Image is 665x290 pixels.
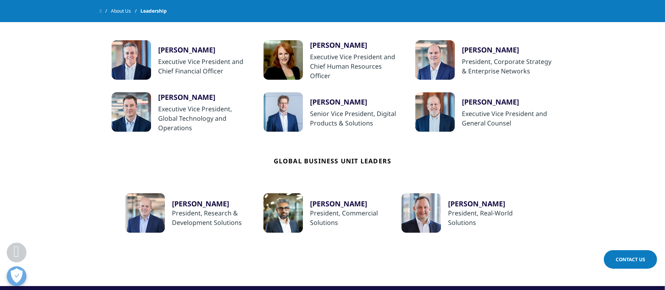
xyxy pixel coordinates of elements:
[172,208,263,227] div: President, Research & Development Solutions
[462,97,553,107] div: [PERSON_NAME]
[604,250,657,269] a: Contact Us
[462,97,553,109] a: [PERSON_NAME]
[172,199,263,208] a: [PERSON_NAME]
[310,199,402,208] a: [PERSON_NAME]
[310,52,402,80] div: Executive Vice President and Chief Human Resources Officer
[310,97,402,109] a: [PERSON_NAME]
[158,92,250,102] div: [PERSON_NAME]
[140,4,167,18] span: Leadership
[158,104,250,133] div: Executive Vice President, Global Technology and Operations
[158,45,250,54] div: [PERSON_NAME]
[158,92,250,104] a: [PERSON_NAME]
[310,109,402,128] div: Senior Vice President, Digital Products & Solutions
[616,256,645,263] span: Contact Us
[462,57,553,76] div: President, Corporate Strategy & Enterprise Networks
[462,109,553,128] div: Executive Vice President and General Counsel
[310,40,402,50] div: [PERSON_NAME]
[310,40,402,52] a: [PERSON_NAME]
[158,57,250,76] div: Executive Vice President and Chief Financial Officer
[158,45,250,57] a: [PERSON_NAME]
[7,266,26,286] button: Open Preferences
[274,133,392,193] h4: Global Business Unit Leaders
[310,208,402,227] div: President, Commercial Solutions
[462,45,553,54] div: [PERSON_NAME]
[310,97,402,107] div: [PERSON_NAME]
[462,45,553,57] a: [PERSON_NAME]
[111,4,140,18] a: About Us
[448,199,540,208] a: [PERSON_NAME]
[448,208,540,227] div: President, Real-World Solutions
